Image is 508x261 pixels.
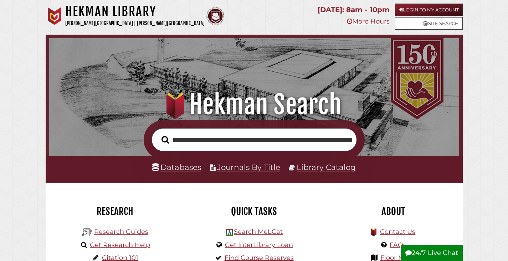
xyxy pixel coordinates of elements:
a: FAQs [390,241,406,249]
h1: Hekman Search [57,89,451,120]
a: Databases [152,162,201,172]
h2: Quick Tasks [190,205,318,217]
a: More Hours [347,17,390,25]
img: Calvin University [46,7,63,25]
a: Site Search [395,17,463,30]
a: Search MeLCat [234,228,283,236]
button: Search [158,134,173,146]
img: Hekman Library Logo [82,227,92,238]
i: Search [161,136,169,144]
h1: Hekman Library [65,4,205,19]
a: Get InterLibrary Loan [225,241,293,249]
a: Login to My Account [395,4,463,16]
h2: Research [51,205,179,217]
a: Library Catalog [297,162,356,172]
h2: About [329,205,457,217]
a: Journals By Title [217,162,280,172]
img: Hekman Library Logo [226,229,233,236]
p: [PERSON_NAME][GEOGRAPHIC_DATA] | [PERSON_NAME][GEOGRAPHIC_DATA] [65,19,205,27]
a: Research Guides [94,228,148,236]
a: Get Research Help [90,241,150,249]
p: [DATE]: 8am - 10pm [318,4,390,16]
a: Contact Us [380,228,415,236]
img: Calvin Theological Seminary [206,7,224,25]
